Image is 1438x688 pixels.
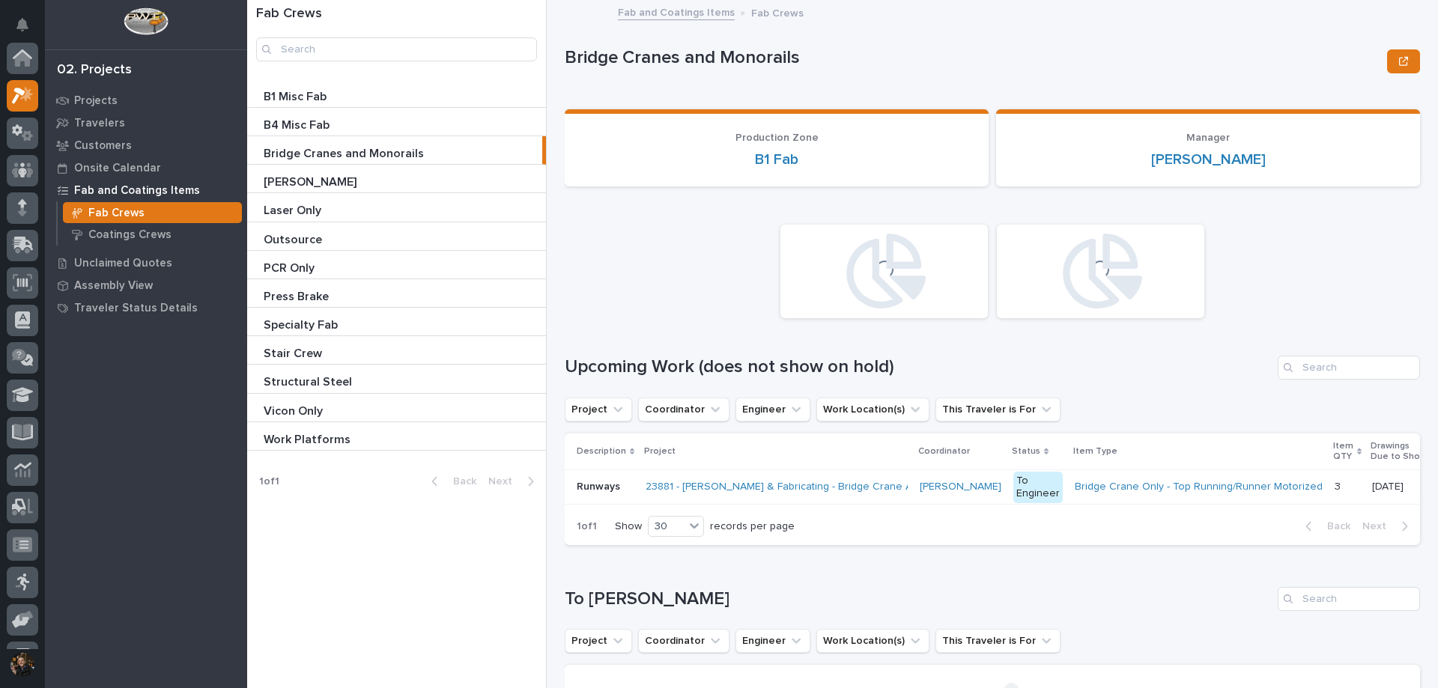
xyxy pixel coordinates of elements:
[247,251,546,279] a: PCR OnlyPCR Only
[816,629,929,653] button: Work Location(s)
[264,87,330,104] p: B1 Misc Fab
[264,258,318,275] p: PCR Only
[45,112,247,134] a: Travelers
[247,136,546,165] a: Bridge Cranes and MonorailsBridge Cranes and Monorails
[565,356,1272,378] h1: Upcoming Work (does not show on hold)
[74,302,198,315] p: Traveler Status Details
[45,89,247,112] a: Projects
[1013,472,1063,503] div: To Engineer
[74,257,172,270] p: Unclaimed Quotes
[638,629,729,653] button: Coordinator
[247,165,546,193] a: [PERSON_NAME][PERSON_NAME]
[256,37,537,61] input: Search
[918,443,970,460] p: Coordinator
[45,296,247,319] a: Traveler Status Details
[710,520,795,533] p: records per page
[565,588,1272,610] h1: To [PERSON_NAME]
[256,6,537,22] h1: Fab Crews
[1073,443,1117,460] p: Item Type
[45,252,247,274] a: Unclaimed Quotes
[735,629,810,653] button: Engineer
[735,133,819,143] span: Production Zone
[482,475,546,488] button: Next
[264,315,341,332] p: Specialty Fab
[7,9,38,40] button: Notifications
[577,478,623,493] p: Runways
[19,18,38,42] div: Notifications
[247,222,546,251] a: OutsourceOutsource
[247,193,546,222] a: Laser OnlyLaser Only
[1075,481,1323,493] a: Bridge Crane Only - Top Running/Runner Motorized
[74,184,200,198] p: Fab and Coatings Items
[1333,438,1353,466] p: Item QTY
[45,156,247,179] a: Onsite Calendar
[247,336,546,365] a: Stair CrewStair Crew
[264,230,325,247] p: Outsource
[74,94,118,108] p: Projects
[57,62,132,79] div: 02. Projects
[565,47,1381,69] p: Bridge Cranes and Monorails
[419,475,482,488] button: Back
[264,287,332,304] p: Press Brake
[565,508,609,545] p: 1 of 1
[935,629,1061,653] button: This Traveler is For
[565,629,632,653] button: Project
[247,79,546,108] a: B1 Misc FabB1 Misc Fab
[488,475,521,488] span: Next
[7,649,38,681] button: users-avatar
[755,150,798,168] a: B1 Fab
[735,398,810,421] button: Engineer
[74,117,125,130] p: Travelers
[264,344,325,361] p: Stair Crew
[247,394,546,422] a: Vicon OnlyVicon Only
[649,519,685,535] div: 30
[45,179,247,201] a: Fab and Coatings Items
[264,172,359,189] p: [PERSON_NAME]
[45,134,247,156] a: Customers
[74,139,132,153] p: Customers
[1186,133,1230,143] span: Manager
[247,463,291,500] p: 1 of 1
[45,274,247,296] a: Assembly View
[1151,150,1266,168] a: [PERSON_NAME]
[264,201,324,218] p: Laser Only
[247,308,546,336] a: Specialty FabSpecialty Fab
[1012,443,1040,460] p: Status
[1372,478,1407,493] p: [DATE]
[816,398,929,421] button: Work Location(s)
[264,115,333,133] p: B4 Misc Fab
[1362,520,1395,533] span: Next
[264,401,326,418] p: Vicon Only
[264,430,354,447] p: Work Platforms
[751,4,804,20] p: Fab Crews
[74,279,153,293] p: Assembly View
[920,481,1001,493] a: [PERSON_NAME]
[1293,520,1356,533] button: Back
[1371,438,1428,466] p: Drawings Due to Shop
[1318,520,1350,533] span: Back
[58,202,247,223] a: Fab Crews
[264,144,427,161] p: Bridge Cranes and Monorails
[124,7,168,35] img: Workspace Logo
[247,365,546,393] a: Structural SteelStructural Steel
[644,443,676,460] p: Project
[247,108,546,136] a: B4 Misc FabB4 Misc Fab
[444,475,476,488] span: Back
[74,162,161,175] p: Onsite Calendar
[577,443,626,460] p: Description
[58,224,247,245] a: Coatings Crews
[935,398,1061,421] button: This Traveler is For
[1278,587,1420,611] input: Search
[1356,520,1420,533] button: Next
[88,207,145,220] p: Fab Crews
[1278,356,1420,380] input: Search
[646,481,944,493] a: 23881 - [PERSON_NAME] & Fabricating - Bridge Crane Addition
[247,422,546,451] a: Work PlatformsWork Platforms
[247,279,546,308] a: Press BrakePress Brake
[638,398,729,421] button: Coordinator
[618,3,735,20] a: Fab and Coatings Items
[1335,478,1344,493] p: 3
[88,228,172,242] p: Coatings Crews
